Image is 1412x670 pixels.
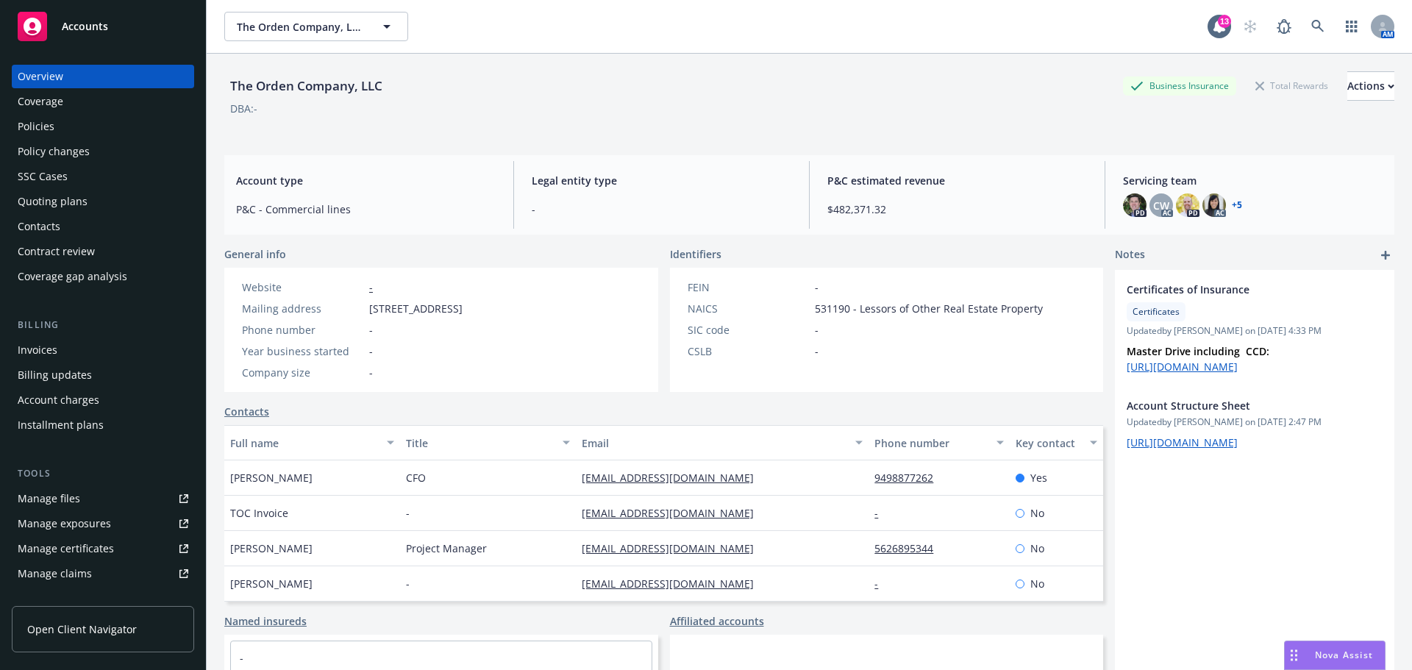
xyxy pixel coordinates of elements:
[224,246,286,262] span: General info
[18,413,104,437] div: Installment plans
[874,471,945,485] a: 9498877262
[1030,541,1044,556] span: No
[1115,386,1394,462] div: Account Structure SheetUpdatedby [PERSON_NAME] on [DATE] 2:47 PM[URL][DOMAIN_NAME]
[230,505,288,521] span: TOC Invoice
[12,363,194,387] a: Billing updates
[874,577,890,591] a: -
[12,512,194,535] a: Manage exposures
[1127,324,1383,338] span: Updated by [PERSON_NAME] on [DATE] 4:33 PM
[1284,641,1386,670] button: Nova Assist
[827,173,1087,188] span: P&C estimated revenue
[224,404,269,419] a: Contacts
[1123,76,1236,95] div: Business Insurance
[582,541,766,555] a: [EMAIL_ADDRESS][DOMAIN_NAME]
[688,343,809,359] div: CSLB
[12,466,194,481] div: Tools
[1347,71,1394,101] button: Actions
[12,265,194,288] a: Coverage gap analysis
[1127,398,1344,413] span: Account Structure Sheet
[1123,173,1383,188] span: Servicing team
[230,576,313,591] span: [PERSON_NAME]
[1153,198,1169,213] span: CW
[12,318,194,332] div: Billing
[18,240,95,263] div: Contract review
[18,90,63,113] div: Coverage
[1127,435,1238,449] a: [URL][DOMAIN_NAME]
[369,280,373,294] a: -
[12,165,194,188] a: SSC Cases
[12,587,194,610] a: Manage BORs
[1315,649,1373,661] span: Nova Assist
[576,425,869,460] button: Email
[1010,425,1103,460] button: Key contact
[1030,576,1044,591] span: No
[1285,641,1303,669] div: Drag to move
[874,506,890,520] a: -
[1218,15,1231,28] div: 13
[18,115,54,138] div: Policies
[1377,246,1394,264] a: add
[406,541,487,556] span: Project Manager
[12,115,194,138] a: Policies
[242,365,363,380] div: Company size
[1115,270,1394,386] div: Certificates of InsuranceCertificatesUpdatedby [PERSON_NAME] on [DATE] 4:33 PMMaster Drive includ...
[815,279,819,295] span: -
[12,338,194,362] a: Invoices
[688,279,809,295] div: FEIN
[827,202,1087,217] span: $482,371.32
[670,246,721,262] span: Identifiers
[18,512,111,535] div: Manage exposures
[237,19,364,35] span: The Orden Company, LLC
[406,470,426,485] span: CFO
[18,388,99,412] div: Account charges
[815,343,819,359] span: -
[1235,12,1265,41] a: Start snowing
[242,301,363,316] div: Mailing address
[242,322,363,338] div: Phone number
[406,576,410,591] span: -
[406,505,410,521] span: -
[12,388,194,412] a: Account charges
[224,12,408,41] button: The Orden Company, LLC
[369,322,373,338] span: -
[18,65,63,88] div: Overview
[240,651,243,665] a: -
[1337,12,1366,41] a: Switch app
[874,541,945,555] a: 5626895344
[18,537,114,560] div: Manage certificates
[688,301,809,316] div: NAICS
[582,577,766,591] a: [EMAIL_ADDRESS][DOMAIN_NAME]
[582,435,846,451] div: Email
[400,425,576,460] button: Title
[18,587,87,610] div: Manage BORs
[1202,193,1226,217] img: photo
[815,322,819,338] span: -
[12,215,194,238] a: Contacts
[1127,282,1344,297] span: Certificates of Insurance
[12,140,194,163] a: Policy changes
[369,301,463,316] span: [STREET_ADDRESS]
[1176,193,1199,217] img: photo
[1232,201,1242,210] a: +5
[236,173,496,188] span: Account type
[582,506,766,520] a: [EMAIL_ADDRESS][DOMAIN_NAME]
[532,173,791,188] span: Legal entity type
[27,621,137,637] span: Open Client Navigator
[815,301,1043,316] span: 531190 - Lessors of Other Real Estate Property
[224,76,388,96] div: The Orden Company, LLC
[1115,246,1145,264] span: Notes
[18,562,92,585] div: Manage claims
[406,435,554,451] div: Title
[242,279,363,295] div: Website
[1127,360,1238,374] a: [URL][DOMAIN_NAME]
[18,140,90,163] div: Policy changes
[532,202,791,217] span: -
[670,613,764,629] a: Affiliated accounts
[224,425,400,460] button: Full name
[230,470,313,485] span: [PERSON_NAME]
[18,265,127,288] div: Coverage gap analysis
[236,202,496,217] span: P&C - Commercial lines
[18,215,60,238] div: Contacts
[369,365,373,380] span: -
[12,413,194,437] a: Installment plans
